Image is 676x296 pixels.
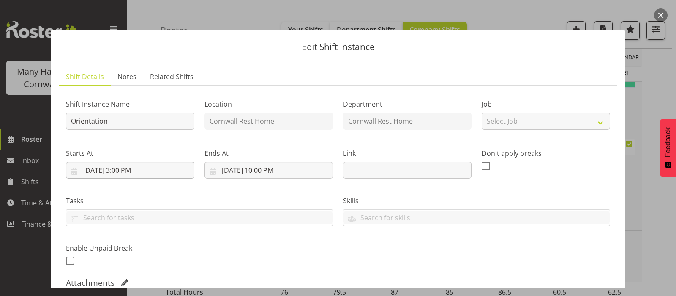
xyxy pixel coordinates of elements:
label: Tasks [66,196,333,206]
h5: Attachments [66,278,114,288]
label: Link [343,148,472,158]
input: Search for tasks [66,211,333,224]
label: Ends At [204,148,333,158]
button: Feedback - Show survey [660,119,676,177]
label: Shift Instance Name [66,99,194,109]
label: Department [343,99,472,109]
label: Enable Unpaid Break [66,243,194,253]
input: Click to select... [66,162,194,179]
span: Related Shifts [150,72,194,82]
label: Skills [343,196,610,206]
span: Shift Details [66,72,104,82]
label: Job [482,99,610,109]
input: Search for skills [343,211,610,224]
span: Notes [117,72,136,82]
label: Starts At [66,148,194,158]
label: Location [204,99,333,109]
span: Feedback [664,127,672,157]
input: Click to select... [204,162,333,179]
input: Shift Instance Name [66,113,194,130]
label: Don't apply breaks [482,148,610,158]
p: Edit Shift Instance [59,42,617,51]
